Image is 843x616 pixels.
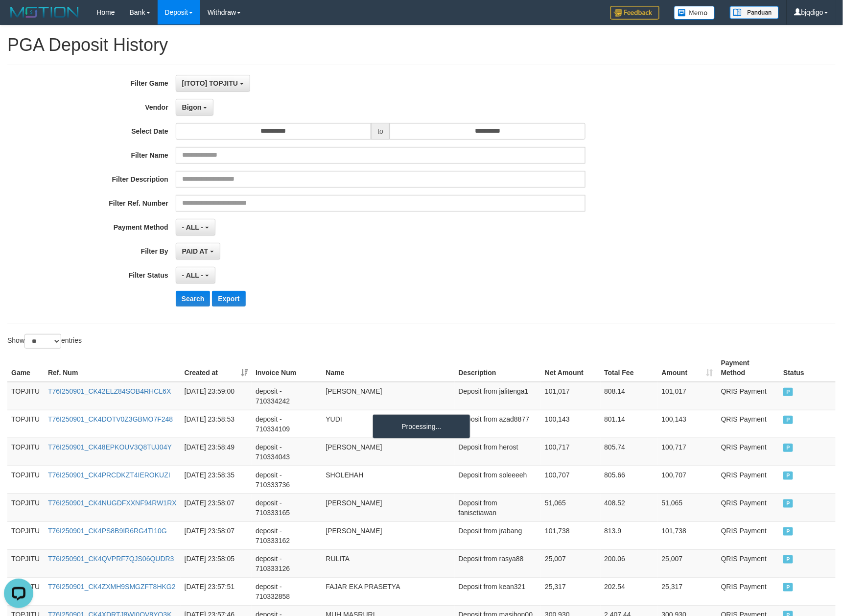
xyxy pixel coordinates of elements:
img: Button%20Memo.svg [674,6,715,20]
button: Open LiveChat chat widget [4,4,33,33]
td: Deposit from jalitenga1 [455,382,541,410]
td: TOPJITU [7,438,44,466]
th: Game [7,354,44,382]
td: deposit - 710333736 [252,466,322,494]
td: QRIS Payment [717,521,780,549]
td: 805.66 [601,466,658,494]
td: 805.74 [601,438,658,466]
td: 25,007 [541,549,600,577]
td: 101,738 [541,521,600,549]
a: T76I250901_CK4DOTV0Z3GBMO7F248 [48,415,173,423]
td: [DATE] 23:59:00 [181,382,252,410]
td: [DATE] 23:58:07 [181,494,252,521]
td: 200.06 [601,549,658,577]
span: PAID [783,444,793,452]
td: 801.14 [601,410,658,438]
td: QRIS Payment [717,438,780,466]
td: Deposit from soleeeeh [455,466,541,494]
td: 100,717 [541,438,600,466]
th: Total Fee [601,354,658,382]
td: 25,007 [658,549,717,577]
td: QRIS Payment [717,466,780,494]
td: [DATE] 23:57:51 [181,577,252,605]
th: Invoice Num [252,354,322,382]
img: Feedback.jpg [610,6,659,20]
td: QRIS Payment [717,410,780,438]
td: [DATE] 23:58:07 [181,521,252,549]
td: deposit - 710334109 [252,410,322,438]
td: SHOLEHAH [322,466,455,494]
span: [ITOTO] TOPJITU [182,79,238,87]
img: MOTION_logo.png [7,5,82,20]
td: Deposit from rasya88 [455,549,541,577]
td: [DATE] 23:58:35 [181,466,252,494]
td: TOPJITU [7,382,44,410]
td: RULITA [322,549,455,577]
button: - ALL - [176,219,215,236]
td: YUDI [322,410,455,438]
a: T76I250901_CK4PS8B9IR6RG4TI10G [48,527,167,535]
button: [ITOTO] TOPJITU [176,75,250,92]
th: Payment Method [717,354,780,382]
div: Processing... [373,414,470,439]
td: Deposit from fanisetiawan [455,494,541,521]
td: TOPJITU [7,521,44,549]
td: 101,738 [658,521,717,549]
th: Status [779,354,836,382]
button: Search [176,291,211,307]
label: Show entries [7,334,82,349]
a: T76I250901_CK4ZXMH9SMGZFT8HKG2 [48,583,176,591]
th: Created at: activate to sort column ascending [181,354,252,382]
td: QRIS Payment [717,577,780,605]
td: [PERSON_NAME] [322,382,455,410]
td: QRIS Payment [717,549,780,577]
td: 100,707 [658,466,717,494]
span: PAID [783,555,793,564]
td: 408.52 [601,494,658,521]
td: 100,143 [658,410,717,438]
span: PAID AT [182,247,208,255]
td: QRIS Payment [717,494,780,521]
th: Amount: activate to sort column ascending [658,354,717,382]
span: PAID [783,472,793,480]
td: TOPJITU [7,549,44,577]
td: 100,717 [658,438,717,466]
th: Description [455,354,541,382]
td: 202.54 [601,577,658,605]
a: T76I250901_CK42ELZ84SOB4RHCL6X [48,387,171,395]
span: PAID [783,583,793,592]
td: 813.9 [601,521,658,549]
td: 51,065 [658,494,717,521]
span: PAID [783,388,793,396]
td: deposit - 710334043 [252,438,322,466]
td: deposit - 710332858 [252,577,322,605]
td: TOPJITU [7,466,44,494]
span: - ALL - [182,223,204,231]
td: [DATE] 23:58:49 [181,438,252,466]
td: 100,143 [541,410,600,438]
th: Ref. Num [44,354,181,382]
td: Deposit from herost [455,438,541,466]
td: [PERSON_NAME] [322,521,455,549]
span: - ALL - [182,271,204,279]
span: Bigon [182,103,202,111]
td: [DATE] 23:58:53 [181,410,252,438]
a: T76I250901_CK48EPKOUV3Q8TUJ04Y [48,443,172,451]
td: deposit - 710333162 [252,521,322,549]
span: PAID [783,527,793,536]
img: panduan.png [730,6,779,19]
td: 51,065 [541,494,600,521]
a: T76I250901_CK4NUGDFXXNF94RW1RX [48,499,177,507]
td: [DATE] 23:58:05 [181,549,252,577]
a: T76I250901_CK4PRCDKZT4IEROKUZI [48,471,170,479]
td: TOPJITU [7,494,44,521]
td: QRIS Payment [717,382,780,410]
td: FAJAR EKA PRASETYA [322,577,455,605]
td: 25,317 [541,577,600,605]
td: [PERSON_NAME] [322,494,455,521]
button: Export [212,291,245,307]
td: Deposit from kean321 [455,577,541,605]
button: Bigon [176,99,214,116]
td: 101,017 [541,382,600,410]
td: TOPJITU [7,410,44,438]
